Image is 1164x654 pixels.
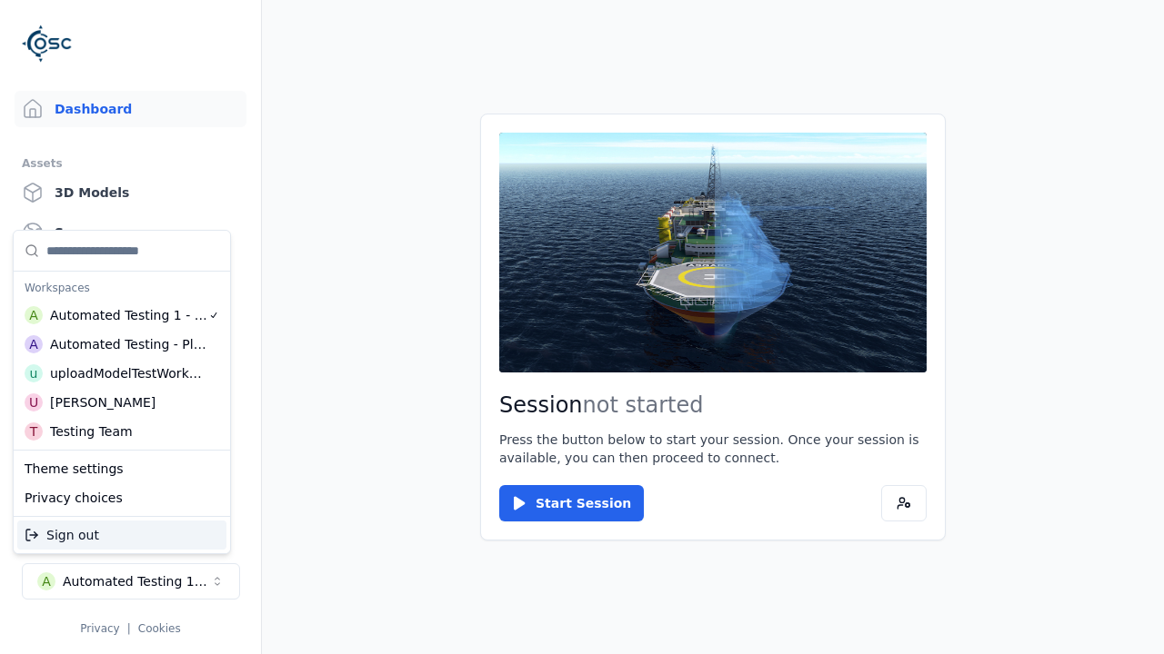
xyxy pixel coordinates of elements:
div: Theme settings [17,454,226,483]
div: U [25,393,43,411]
div: uploadModelTestWorkspace [50,364,206,382]
div: A [25,335,43,353]
div: Workspaces [17,275,226,301]
div: Privacy choices [17,483,226,512]
div: Suggestions [14,451,230,516]
div: Automated Testing - Playwright [50,335,207,353]
div: T [25,422,43,441]
div: [PERSON_NAME] [50,393,156,411]
div: u [25,364,43,382]
div: Automated Testing 1 - Playwright [50,306,208,324]
div: Testing Team [50,422,133,441]
div: Sign out [17,520,226,550]
div: A [25,306,43,324]
div: Suggestions [14,231,230,450]
div: Suggestions [14,517,230,553]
